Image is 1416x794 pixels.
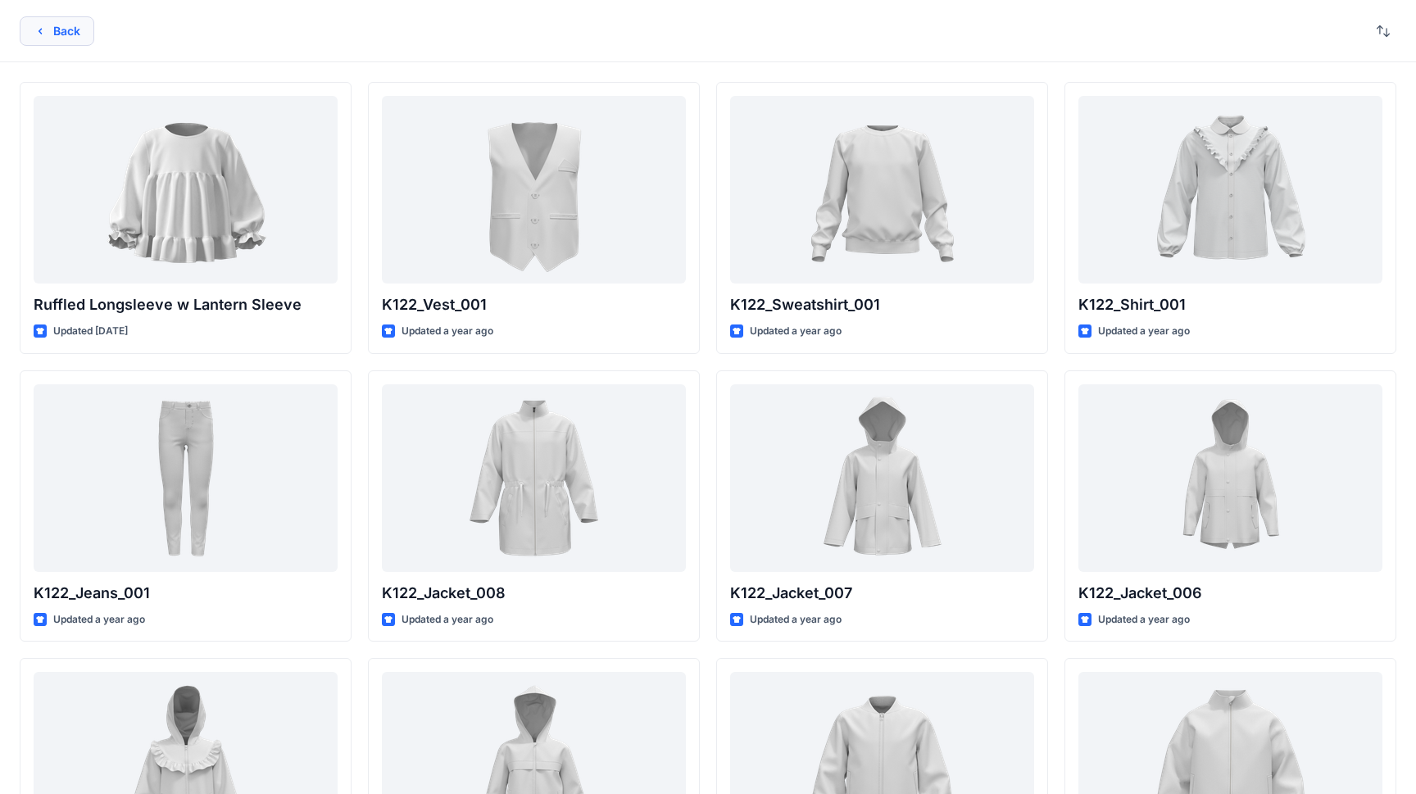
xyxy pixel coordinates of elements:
a: Ruffled Longsleeve w Lantern Sleeve [34,96,338,284]
p: K122_Jeans_001 [34,582,338,605]
p: K122_Jacket_008 [382,582,686,605]
p: Updated a year ago [402,323,493,340]
p: K122_Shirt_001 [1078,293,1382,316]
p: Updated [DATE] [53,323,128,340]
p: K122_Sweatshirt_001 [730,293,1034,316]
a: K122_Sweatshirt_001 [730,96,1034,284]
button: Back [20,16,94,46]
p: Updated a year ago [1098,611,1190,628]
a: K122_Jacket_006 [1078,384,1382,572]
p: Updated a year ago [750,611,842,628]
p: Ruffled Longsleeve w Lantern Sleeve [34,293,338,316]
p: Updated a year ago [402,611,493,628]
a: K122_Jacket_007 [730,384,1034,572]
a: K122_Jeans_001 [34,384,338,572]
a: K122_Jacket_008 [382,384,686,572]
p: Updated a year ago [1098,323,1190,340]
p: K122_Vest_001 [382,293,686,316]
p: K122_Jacket_007 [730,582,1034,605]
a: K122_Shirt_001 [1078,96,1382,284]
p: K122_Jacket_006 [1078,582,1382,605]
p: Updated a year ago [750,323,842,340]
p: Updated a year ago [53,611,145,628]
a: K122_Vest_001 [382,96,686,284]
